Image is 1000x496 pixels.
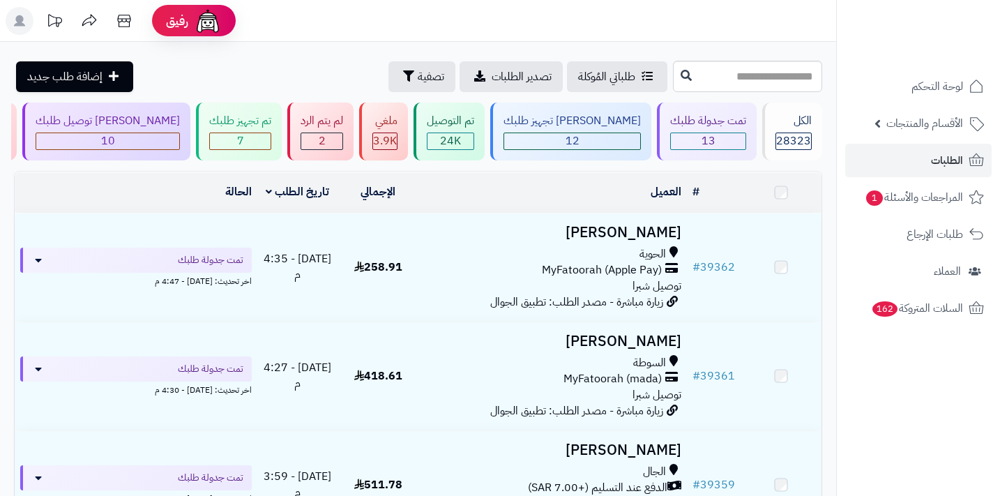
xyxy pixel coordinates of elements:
a: تاريخ الطلب [266,183,329,200]
span: الدفع عند التسليم (+7.00 SAR) [528,480,667,496]
div: الكل [775,113,812,129]
a: [PERSON_NAME] توصيل طلبك 10 [20,103,193,160]
span: زيارة مباشرة - مصدر الطلب: تطبيق الجوال [490,403,663,419]
a: العميل [651,183,681,200]
a: #39361 [692,368,735,384]
span: تمت جدولة طلبك [178,471,243,485]
span: السلات المتروكة [871,299,963,318]
div: تمت جدولة طلبك [670,113,746,129]
span: العملاء [934,262,961,281]
a: طلبات الإرجاع [845,218,992,251]
span: 258.91 [354,259,402,276]
div: 24030 [427,133,474,149]
span: 24K [440,133,461,149]
a: طلباتي المُوكلة [567,61,667,92]
div: [PERSON_NAME] توصيل طلبك [36,113,180,129]
button: تصفية [388,61,455,92]
span: لوحة التحكم [911,77,963,96]
h3: [PERSON_NAME] [424,442,681,458]
span: 511.78 [354,476,402,493]
a: تمت جدولة طلبك 13 [654,103,759,160]
span: تمت جدولة طلبك [178,253,243,267]
div: 12 [504,133,640,149]
a: الإجمالي [361,183,395,200]
a: المراجعات والأسئلة1 [845,181,992,214]
a: # [692,183,699,200]
div: اخر تحديث: [DATE] - 4:30 م [20,382,252,396]
span: الأقسام والمنتجات [886,114,963,133]
span: الحوية [639,246,666,262]
span: توصيل شبرا [632,278,681,294]
span: الجال [643,464,666,480]
a: الحالة [225,183,252,200]
a: لوحة التحكم [845,70,992,103]
span: 10 [101,133,115,149]
a: العملاء [845,255,992,288]
span: MyFatoorah (mada) [563,371,662,387]
div: تم التوصيل [427,113,474,129]
a: تصدير الطلبات [460,61,563,92]
span: 28323 [776,133,811,149]
a: تم التوصيل 24K [411,103,487,160]
span: 162 [872,301,897,317]
span: السوطة [633,355,666,371]
a: السلات المتروكة162 [845,292,992,325]
span: [DATE] - 4:27 م [264,359,331,392]
a: لم يتم الرد 2 [285,103,356,160]
span: طلباتي المُوكلة [578,68,635,85]
span: 2 [319,133,326,149]
span: # [692,476,700,493]
span: تصدير الطلبات [492,68,552,85]
span: 418.61 [354,368,402,384]
span: إضافة طلب جديد [27,68,103,85]
div: 3873 [373,133,397,149]
span: 13 [702,133,715,149]
a: #39362 [692,259,735,276]
span: 3.9K [373,133,397,149]
a: تم تجهيز طلبك 7 [193,103,285,160]
img: ai-face.png [194,7,222,35]
div: اخر تحديث: [DATE] - 4:47 م [20,273,252,287]
span: # [692,368,700,384]
h3: [PERSON_NAME] [424,333,681,350]
div: ملغي [372,113,397,129]
div: [PERSON_NAME] تجهيز طلبك [503,113,641,129]
span: 7 [237,133,244,149]
span: زيارة مباشرة - مصدر الطلب: تطبيق الجوال [490,294,663,310]
div: 10 [36,133,179,149]
div: تم تجهيز طلبك [209,113,271,129]
span: طلبات الإرجاع [907,225,963,244]
div: 7 [210,133,271,149]
h3: [PERSON_NAME] [424,225,681,241]
div: 13 [671,133,745,149]
a: تحديثات المنصة [37,7,72,38]
span: 1 [866,190,884,206]
span: رفيق [166,13,188,29]
div: لم يتم الرد [301,113,343,129]
a: ملغي 3.9K [356,103,411,160]
a: الطلبات [845,144,992,177]
span: # [692,259,700,276]
span: توصيل شبرا [632,386,681,403]
span: الطلبات [931,151,963,170]
a: #39359 [692,476,735,493]
div: 2 [301,133,342,149]
a: إضافة طلب جديد [16,61,133,92]
a: الكل28323 [759,103,825,160]
span: [DATE] - 4:35 م [264,250,331,283]
span: 12 [566,133,579,149]
span: تصفية [418,68,444,85]
img: logo-2.png [905,10,987,40]
span: تمت جدولة طلبك [178,362,243,376]
span: MyFatoorah (Apple Pay) [542,262,662,278]
span: المراجعات والأسئلة [865,188,963,207]
a: [PERSON_NAME] تجهيز طلبك 12 [487,103,654,160]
